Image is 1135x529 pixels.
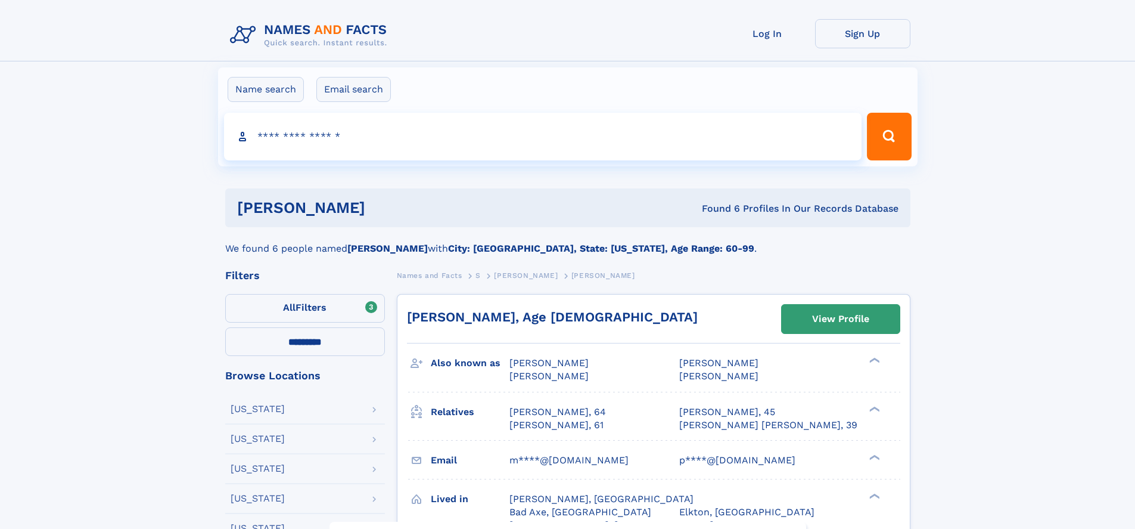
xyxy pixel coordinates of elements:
[509,419,604,432] a: [PERSON_NAME], 61
[533,202,898,215] div: Found 6 Profiles In Our Records Database
[679,357,758,369] span: [PERSON_NAME]
[397,268,462,283] a: Names and Facts
[225,294,385,323] label: Filters
[866,405,881,413] div: ❯
[237,200,534,215] h1: [PERSON_NAME]
[509,506,651,518] span: Bad Axe, [GEOGRAPHIC_DATA]
[679,370,758,382] span: [PERSON_NAME]
[431,489,509,509] h3: Lived in
[231,494,285,503] div: [US_STATE]
[866,357,881,364] div: ❯
[866,453,881,461] div: ❯
[494,271,558,280] span: [PERSON_NAME]
[571,271,635,280] span: [PERSON_NAME]
[231,464,285,474] div: [US_STATE]
[782,305,900,333] a: View Profile
[224,113,862,160] input: search input
[431,402,509,422] h3: Relatives
[812,305,869,333] div: View Profile
[225,370,385,381] div: Browse Locations
[347,243,428,254] b: [PERSON_NAME]
[225,19,397,51] img: Logo Names and Facts
[316,77,391,102] label: Email search
[679,506,814,518] span: Elkton, [GEOGRAPHIC_DATA]
[679,406,775,419] a: [PERSON_NAME], 45
[407,310,698,324] a: [PERSON_NAME], Age [DEMOGRAPHIC_DATA]
[494,268,558,283] a: [PERSON_NAME]
[867,113,911,160] button: Search Button
[509,357,589,369] span: [PERSON_NAME]
[679,419,857,432] a: [PERSON_NAME] [PERSON_NAME], 39
[509,493,694,505] span: [PERSON_NAME], [GEOGRAPHIC_DATA]
[509,370,589,382] span: [PERSON_NAME]
[866,492,881,500] div: ❯
[431,353,509,373] h3: Also known as
[228,77,304,102] label: Name search
[225,270,385,281] div: Filters
[475,271,481,280] span: S
[225,227,910,256] div: We found 6 people named with .
[231,434,285,444] div: [US_STATE]
[720,19,815,48] a: Log In
[815,19,910,48] a: Sign Up
[283,302,296,313] span: All
[231,404,285,414] div: [US_STATE]
[475,268,481,283] a: S
[448,243,754,254] b: City: [GEOGRAPHIC_DATA], State: [US_STATE], Age Range: 60-99
[509,406,606,419] a: [PERSON_NAME], 64
[431,450,509,471] h3: Email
